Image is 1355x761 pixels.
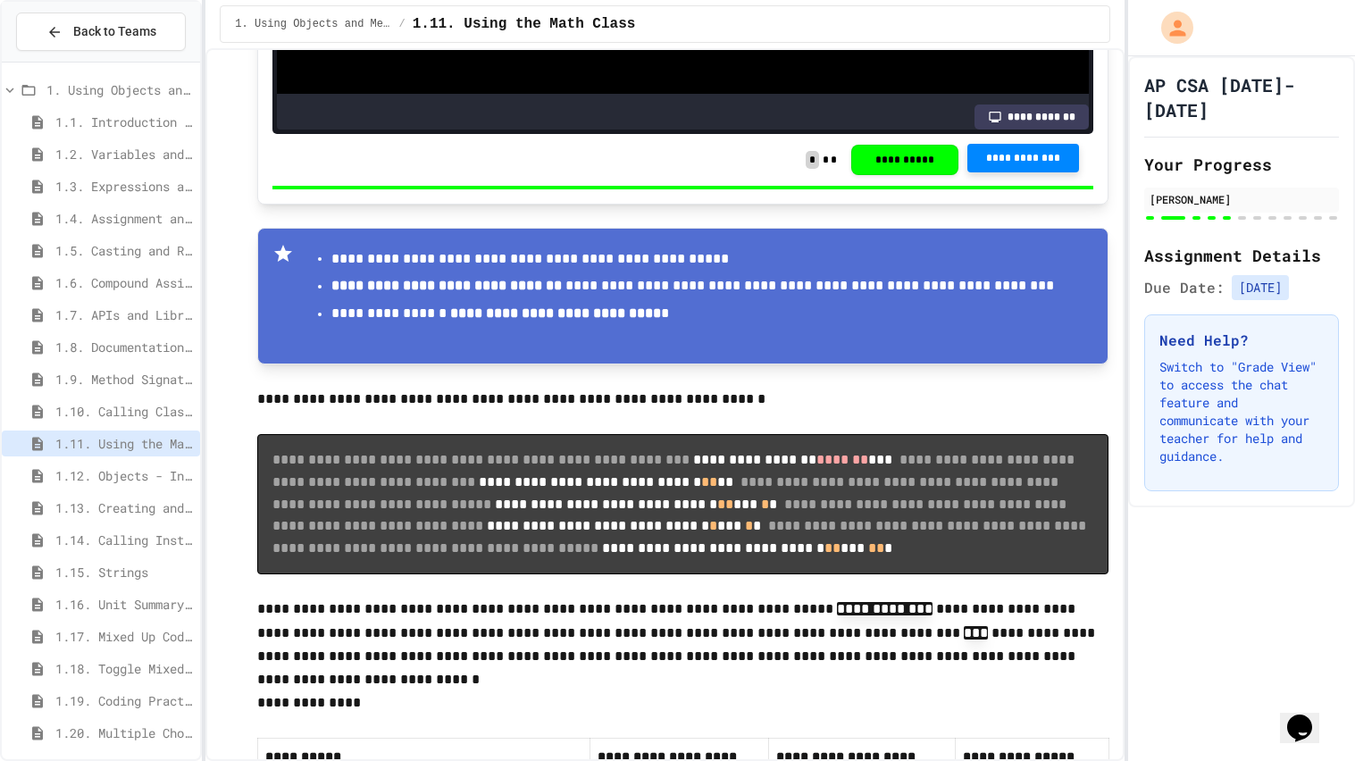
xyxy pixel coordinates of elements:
iframe: chat widget [1280,690,1337,743]
span: 1.4. Assignment and Input [55,209,193,228]
span: 1.20. Multiple Choice Exercises for Unit 1a (1.1-1.6) [55,723,193,742]
p: Switch to "Grade View" to access the chat feature and communicate with your teacher for help and ... [1159,358,1324,465]
span: 1.5. Casting and Ranges of Values [55,241,193,260]
span: 1.8. Documentation with Comments and Preconditions [55,338,193,356]
div: My Account [1142,7,1198,48]
span: 1.15. Strings [55,563,193,581]
h2: Assignment Details [1144,243,1339,268]
span: 1. Using Objects and Methods [235,17,391,31]
span: 1.17. Mixed Up Code Practice 1.1-1.6 [55,627,193,646]
span: 1.2. Variables and Data Types [55,145,193,163]
span: 1.7. APIs and Libraries [55,305,193,324]
span: 1. Using Objects and Methods [46,80,193,99]
span: Due Date: [1144,277,1225,298]
h2: Your Progress [1144,152,1339,177]
span: 1.18. Toggle Mixed Up or Write Code Practice 1.1-1.6 [55,659,193,678]
h1: AP CSA [DATE]-[DATE] [1144,72,1339,122]
span: 1.14. Calling Instance Methods [55,531,193,549]
h3: Need Help? [1159,330,1324,351]
span: 1.11. Using the Math Class [55,434,193,453]
div: [PERSON_NAME] [1150,191,1334,207]
span: 1.13. Creating and Initializing Objects: Constructors [55,498,193,517]
span: [DATE] [1232,275,1289,300]
span: 1.12. Objects - Instances of Classes [55,466,193,485]
span: 1.1. Introduction to Algorithms, Programming, and Compilers [55,113,193,131]
span: Back to Teams [73,22,156,41]
span: 1.9. Method Signatures [55,370,193,389]
span: 1.16. Unit Summary 1a (1.1-1.6) [55,595,193,614]
span: 1.11. Using the Math Class [413,13,636,35]
span: / [399,17,406,31]
span: 1.3. Expressions and Output [New] [55,177,193,196]
span: 1.6. Compound Assignment Operators [55,273,193,292]
span: 1.19. Coding Practice 1a (1.1-1.6) [55,691,193,710]
span: 1.10. Calling Class Methods [55,402,193,421]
